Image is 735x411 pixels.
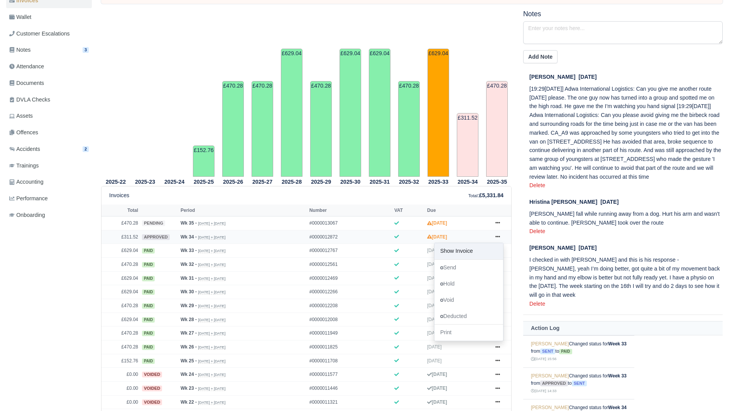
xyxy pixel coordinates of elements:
a: Attendance [6,59,92,74]
div: [DATE] [529,73,723,81]
strong: Wk 23 - [181,386,197,391]
small: [DATE] » [DATE] [198,290,225,294]
span: Notes [9,46,30,54]
span: pending [142,220,165,226]
strong: [DATE] [427,372,447,377]
span: 3 [83,47,89,53]
th: 2025-28 [277,177,306,186]
strong: Wk 34 - [181,234,197,240]
span: Documents [9,79,44,88]
th: Due [425,205,488,216]
small: [DATE] » [DATE] [198,372,225,377]
a: Hold [434,276,503,292]
span: voided [142,386,162,391]
th: 2025-35 [482,177,512,186]
span: paid [142,248,155,254]
div: [DATE] [529,244,723,252]
td: £470.28 [101,216,140,230]
h5: Notes [523,10,723,18]
a: Print [434,325,503,341]
td: £0.00 [101,382,140,396]
strong: Wk 22 - [181,399,197,405]
small: [DATE] » [DATE] [198,331,225,336]
td: #0000012266 [308,285,392,299]
span: [PERSON_NAME] [529,74,575,80]
td: £629.04 [369,49,390,177]
span: 2 [83,146,89,152]
a: Accidents 2 [6,142,92,157]
a: [PERSON_NAME] [531,405,569,410]
a: Wallet [6,10,92,25]
small: [DATE] » [DATE] [198,345,225,350]
a: Send [434,260,503,276]
td: Changed status for from to [523,367,634,399]
a: Assets [6,108,92,123]
a: Offences [6,125,92,140]
a: Notes 3 [6,42,92,58]
a: Delete [529,228,545,234]
td: #0000012008 [308,313,392,326]
td: £470.28 [310,81,332,177]
a: Void [434,292,503,308]
a: Deducted [434,308,503,324]
span: [PERSON_NAME] [529,245,575,251]
small: [DATE] 15:56 [531,357,556,361]
iframe: Chat Widget [596,321,735,411]
p: I checked in with [PERSON_NAME] and this is his response - [PERSON_NAME], yeah I’m doing better, ... [529,255,723,299]
span: [DATE] [427,358,442,364]
td: £311.52 [101,230,140,244]
span: [DATE] [427,303,442,308]
span: [DATE] [427,248,442,253]
td: Changed status for from to [523,336,634,368]
td: £629.04 [427,49,449,177]
h6: Invoices [109,192,129,199]
td: £629.04 [281,49,302,177]
span: Trainings [9,161,39,170]
strong: Wk 28 - [181,317,197,322]
strong: Wk 29 - [181,303,197,308]
small: [DATE] » [DATE] [198,318,225,322]
th: 2025-32 [394,177,424,186]
th: 2025-25 [189,177,218,186]
small: [DATE] » [DATE] [198,304,225,308]
a: Show Invoice [434,243,503,259]
p: [19:29[DATE]] Adwa International Logistics: Can you give me another route [DATE] please. The one ... [529,85,723,181]
span: DVLA Checks [9,95,50,104]
td: £470.28 [101,299,140,313]
div: [DATE] [529,198,723,206]
small: [DATE] » [DATE] [198,235,225,240]
span: Performance [9,194,48,203]
button: Add Note [523,50,558,63]
td: £470.28 [101,326,140,340]
small: [DATE] » [DATE] [198,221,225,226]
td: £470.28 [222,81,244,177]
td: #0000012561 [308,258,392,272]
a: Trainings [6,158,92,173]
small: [DATE] » [DATE] [198,400,225,405]
span: voided [142,399,162,405]
span: Wallet [9,13,31,22]
div: : [468,191,504,200]
small: [DATE] 14:33 [531,389,556,393]
td: £629.04 [101,244,140,258]
span: approved [540,381,568,386]
span: Offences [9,128,38,137]
a: Delete [529,301,545,307]
small: [DATE] » [DATE] [198,386,225,391]
a: Onboarding [6,208,92,223]
strong: Wk 24 - [181,372,197,377]
td: £470.28 [101,258,140,272]
td: £470.28 [398,81,420,177]
th: Number [308,205,392,216]
th: Total [101,205,140,216]
td: #0000012469 [308,271,392,285]
td: #0000011825 [308,340,392,354]
strong: [DATE] [427,386,447,391]
td: #0000011708 [308,354,392,368]
td: #0000011949 [308,326,392,340]
span: Attendance [9,62,44,71]
span: Accidents [9,145,40,154]
span: [DATE] [427,276,442,281]
strong: [DATE] [427,220,447,226]
span: sent [572,381,587,386]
